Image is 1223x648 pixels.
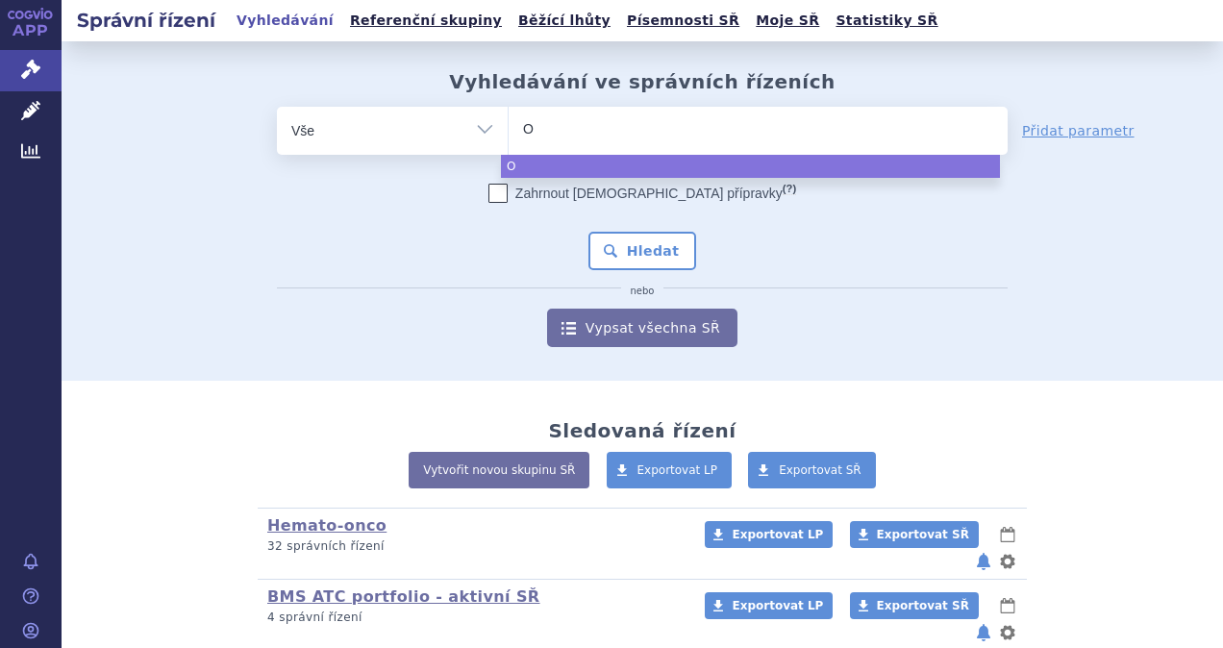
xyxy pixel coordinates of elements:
button: nastavení [998,621,1017,644]
span: Exportovat SŘ [877,599,969,612]
button: nastavení [998,550,1017,573]
button: notifikace [974,621,993,644]
li: O [501,155,1000,178]
a: Vytvořit novou skupinu SŘ [409,452,589,488]
button: lhůty [998,594,1017,617]
button: Hledat [588,232,697,270]
a: Moje SŘ [750,8,825,34]
a: Vyhledávání [231,8,339,34]
a: Exportovat LP [705,521,833,548]
p: 4 správní řízení [267,610,680,626]
h2: Správní řízení [62,7,231,34]
p: 32 správních řízení [267,538,680,555]
a: Exportovat LP [607,452,733,488]
button: lhůty [998,523,1017,546]
button: notifikace [974,550,993,573]
label: Zahrnout [DEMOGRAPHIC_DATA] přípravky [488,184,796,203]
a: Běžící lhůty [512,8,616,34]
a: Exportovat SŘ [748,452,876,488]
a: Statistiky SŘ [830,8,943,34]
abbr: (?) [783,183,796,195]
a: Hemato-onco [267,516,387,535]
a: Referenční skupiny [344,8,508,34]
a: Exportovat SŘ [850,592,979,619]
h2: Sledovaná řízení [548,419,736,442]
a: Vypsat všechna SŘ [547,309,737,347]
span: Exportovat SŘ [779,463,861,477]
span: Exportovat SŘ [877,528,969,541]
a: Přidat parametr [1022,121,1135,140]
span: Exportovat LP [637,463,718,477]
span: Exportovat LP [732,599,823,612]
a: Exportovat SŘ [850,521,979,548]
a: BMS ATC portfolio - aktivní SŘ [267,587,540,606]
a: Písemnosti SŘ [621,8,745,34]
h2: Vyhledávání ve správních řízeních [449,70,836,93]
span: Exportovat LP [732,528,823,541]
a: Exportovat LP [705,592,833,619]
i: nebo [621,286,664,297]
